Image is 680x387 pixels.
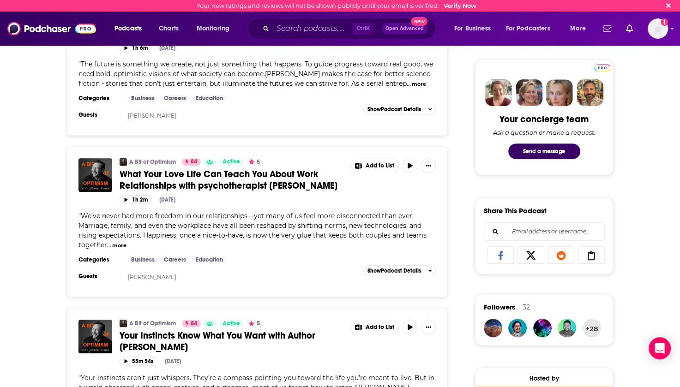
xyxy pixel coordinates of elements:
button: more [112,242,126,250]
span: Active [223,157,240,167]
span: New [411,17,427,26]
input: Search podcasts, credits, & more... [273,21,352,36]
a: Show notifications dropdown [599,21,615,36]
div: Open Intercom Messenger [649,337,671,359]
button: Show More Button [351,320,399,334]
div: Your new ratings and reviews will not be shown publicly until your email is verified. [197,2,476,9]
span: Logged in as kimmiveritas [648,18,668,39]
img: Podchaser - Follow, Share and Rate Podcasts [7,20,96,37]
a: A Bit of Optimism [129,158,176,166]
button: Show More Button [421,158,436,173]
img: gabbyjen01 [533,319,552,337]
span: Monitoring [197,22,229,35]
button: Show profile menu [648,18,668,39]
img: A Bit of Optimism [120,320,127,327]
span: " [78,212,427,249]
span: Add to List [366,162,394,169]
button: 55m 54s [120,357,157,365]
svg: Email not verified [661,18,668,26]
button: Show More Button [421,320,436,334]
img: Barbara Profile [516,79,542,106]
button: ShowPodcast Details [363,104,436,115]
span: Add to List [366,324,394,331]
span: For Podcasters [506,22,550,35]
a: Business [127,95,158,102]
span: What Your Love Life Can Teach You About Work Relationships with psychotherapist [PERSON_NAME] [120,168,337,191]
span: Your Instincts Know What You Want with Author [PERSON_NAME] [120,330,315,353]
span: For Business [454,22,491,35]
button: ShowPodcast Details [363,265,436,276]
button: 5 [246,320,263,327]
a: A Bit of Optimism [129,320,176,327]
span: 84 [191,157,197,167]
a: Share on Reddit [548,246,575,264]
button: open menu [500,21,564,36]
a: Show notifications dropdown [622,21,637,36]
div: [DATE] [165,358,181,364]
button: 1h 6m [120,43,152,52]
span: Active [223,319,240,328]
span: We’ve never had more freedom in our relationships—yet many of us feel more disconnected than ever... [78,212,427,249]
a: A Bit of Optimism [120,158,127,166]
img: Sydney Profile [485,79,512,106]
button: +28 [583,319,601,337]
span: Podcasts [114,22,142,35]
div: [DATE] [159,45,175,51]
span: 84 [191,319,197,328]
a: Education [192,256,227,263]
a: Business [127,256,158,263]
img: carlomahfouz [508,319,527,337]
span: Followers [484,303,515,311]
a: [PERSON_NAME] [128,274,176,280]
a: What Your Love Life Can Teach You About Work Relationships with psychotherapist [PERSON_NAME] [120,168,344,191]
img: What Your Love Life Can Teach You About Work Relationships with psychotherapist Esther Perel [78,158,112,192]
a: [PERSON_NAME] [128,112,176,119]
span: More [570,22,586,35]
h3: Guests [78,111,120,119]
input: Email address or username... [492,223,597,240]
a: Pro website [594,63,610,71]
img: iamjdesigns [558,319,576,337]
button: open menu [448,21,502,36]
img: Jon Profile [577,79,603,106]
div: Search followers [484,222,605,241]
a: Careers [160,256,190,263]
span: ... [407,79,411,88]
span: Charts [159,22,179,35]
button: open menu [190,21,241,36]
div: Your concierge team [499,113,589,125]
a: Active [219,320,244,327]
div: [DATE] [159,196,175,203]
span: ... [107,241,111,249]
a: Careers [160,95,190,102]
a: bayohan440 [484,319,502,337]
span: Open Advanced [385,26,424,31]
a: Share on Facebook [487,246,514,264]
a: 84 [182,320,201,327]
button: 1h 2m [120,195,152,204]
span: Show Podcast Details [367,268,421,274]
div: 32 [523,303,530,311]
button: open menu [564,21,597,36]
button: 5 [246,158,263,166]
button: open menu [108,21,154,36]
button: Show More Button [351,158,399,173]
a: Charts [153,21,184,36]
h3: Share This Podcast [484,206,547,215]
a: Your Instincts Know What You Want with Author [PERSON_NAME] [120,330,344,353]
span: " [78,60,433,88]
img: Jules Profile [546,79,573,106]
div: Search podcasts, credits, & more... [256,18,445,39]
a: Copy Link [578,246,605,264]
a: 84 [182,158,201,166]
img: Your Instincts Know What You Want with Author Arthur Brooks [78,320,112,353]
h3: Categories [78,95,120,102]
img: User Profile [648,18,668,39]
a: Share on X/Twitter [518,246,544,264]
